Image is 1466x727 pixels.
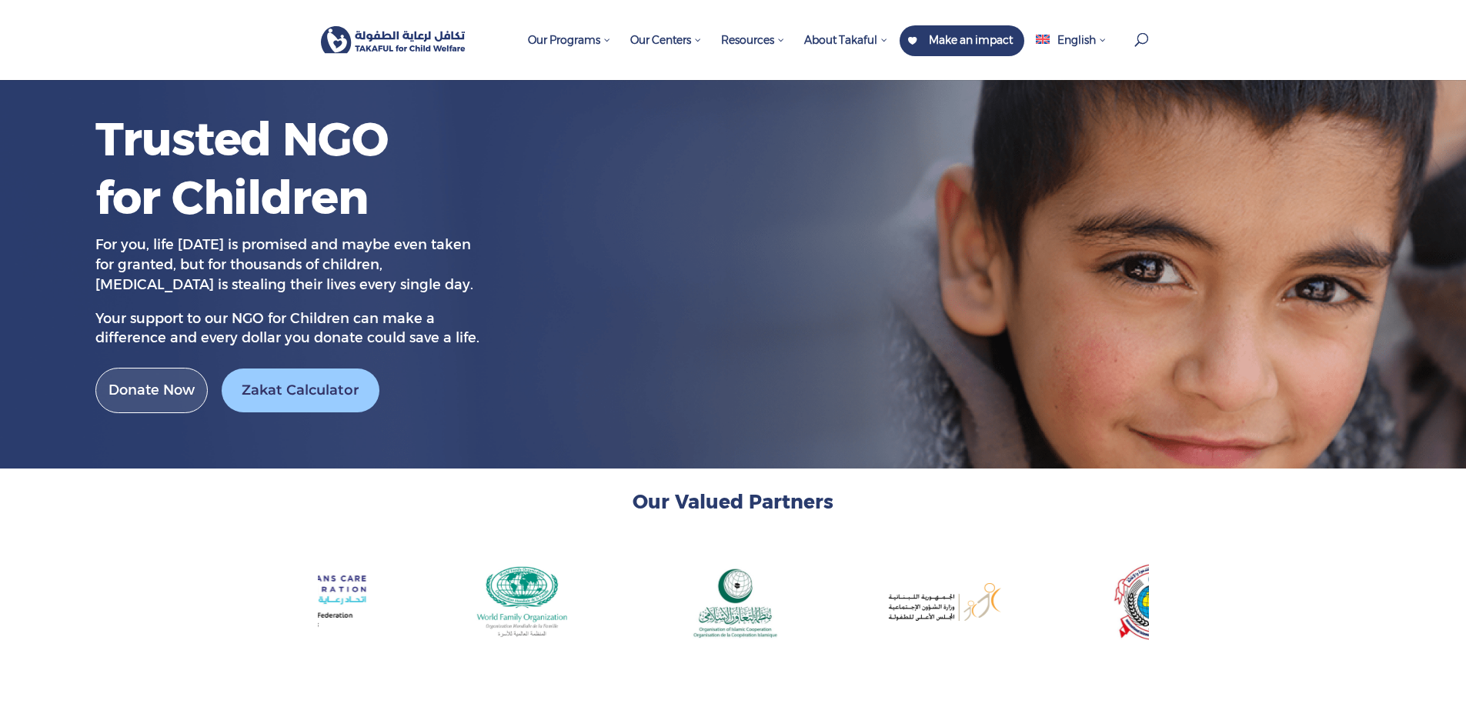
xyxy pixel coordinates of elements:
[95,310,435,347] span: Your support to our NGO for Children can make a difference and e
[95,235,480,308] p: For you, life [DATE] is promised and maybe even taken for granted, but for thousands of children,...
[900,25,1024,56] a: Make an impact
[676,564,790,640] img: organisation of islamic cooperation
[929,33,1013,47] span: Make an impact
[95,309,480,348] p: very dollar you donate could save a life.
[633,564,833,640] div: 6 / 15
[721,33,785,47] span: Resources
[1114,563,1196,640] img: المجلس الاسلامي العالمي
[520,25,619,80] a: Our Programs
[465,564,579,640] img: world family organization
[796,25,896,80] a: About Takaful
[222,369,379,412] a: Zakat Calculator
[1028,25,1114,80] a: English
[1057,33,1096,47] span: English
[630,33,702,47] span: Our Centers
[713,25,793,80] a: Resources
[528,33,611,47] span: Our Programs
[422,564,622,640] div: 5 / 15
[318,489,1149,522] h2: Our Valued Partners
[1055,563,1254,640] div: 8 / 15
[95,368,208,413] a: Donate Now
[623,25,710,80] a: Our Centers
[321,26,466,54] img: Takaful
[804,33,888,47] span: About Takaful
[844,564,1044,640] div: 7 / 15
[887,564,1001,640] img: Group 427320579 (2)
[95,110,403,234] h1: Trusted NGO for Children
